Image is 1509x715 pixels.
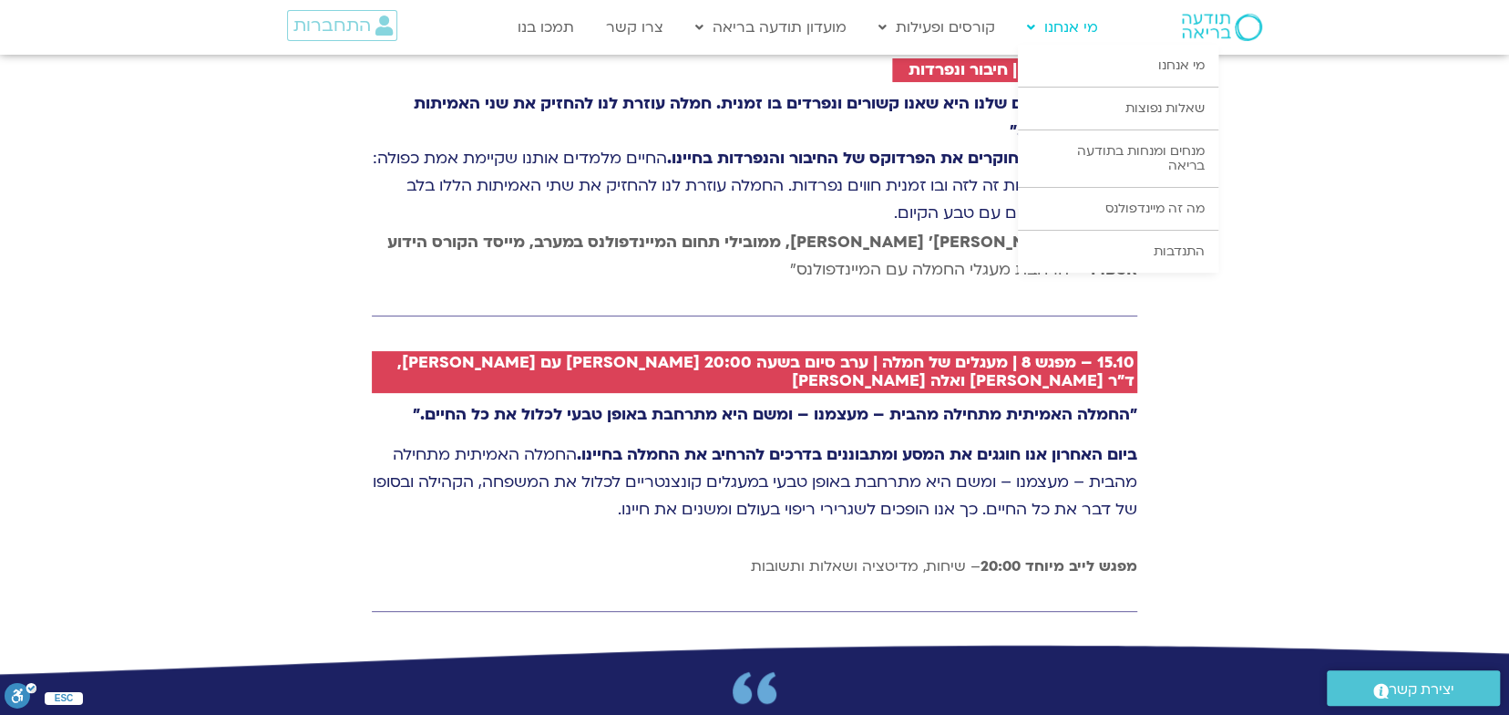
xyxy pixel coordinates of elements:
[388,354,1134,390] h2: 15.10 – מפגש 8 | מעגלים של חמלה | ערב סיום בשעה 20:00 [PERSON_NAME] עם [PERSON_NAME], ד״ר [PERSON...
[372,441,1137,523] p: החמלה האמיתית מתחילה מהבית – מעצמנו – ומשם היא מתרחבת באופן טבעי במעגלים קונצנטריים לכלול את המשפ...
[1018,231,1218,273] a: התנדבות
[1018,188,1218,230] a: מה זה מיינדפולנס
[869,10,1004,45] a: קורסים ופעילות
[751,556,980,576] span: – שיחות, מדיטציה ושאלות ותשובות
[908,61,1134,79] h2: 14.10 – מפגש 7 | חיבור ונפרדות
[387,232,1137,280] strong: שיחה של [PERSON_NAME]׳ [PERSON_NAME], ממובילי תחום המיינדפולנס במערב, מייסד הקורס הידוע MBSR
[387,232,1137,280] span: – "הרחבת מעגלי החמלה עם המיינדפולנס״
[1018,45,1218,87] a: מי אנחנו
[577,444,1137,465] strong: ביום האחרון אנו חוגגים את המסע ומתבוננים בדרכים להרחיב את החמלה בחיינו.
[1018,10,1107,45] a: מי אנחנו
[508,10,583,45] a: תמכו בנו
[1182,14,1262,41] img: תודעה בריאה
[1389,678,1454,702] span: יצירת קשר
[980,556,1137,576] b: מפגש לייב מיוחד 20:00
[414,93,1137,141] strong: "האמת של הקיום שלנו היא שאנו קשורים ונפרדים בו זמנית. חמלה עוזרת לנו להחזיק את שני האמיתות האלה ב...
[1018,88,1218,130] a: שאלות נפוצות
[686,10,856,45] a: מועדון תודעה בריאה
[1327,670,1500,706] a: יצירת קשר
[667,148,1137,169] strong: ביום השביעי אנו חוקרים את הפרדוקס של החיבור והנפרדות בחיינו.
[1018,130,1218,187] a: מנחים ומנחות בתודעה בריאה
[597,10,672,45] a: צרו קשר
[372,90,1137,227] p: החיים מלמדים אותנו שקיימת אמת כפולה: אנו קשורים עמוקות זה לזה ובו זמנית חווים נפרדות. החמלה עוזרת...
[413,404,1137,425] strong: "החמלה האמיתית מתחילה מהבית – מעצמנו – ומשם היא מתרחבת באופן טבעי לכלול את כל החיים."
[287,10,397,41] a: התחברות
[293,16,370,36] span: התחברות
